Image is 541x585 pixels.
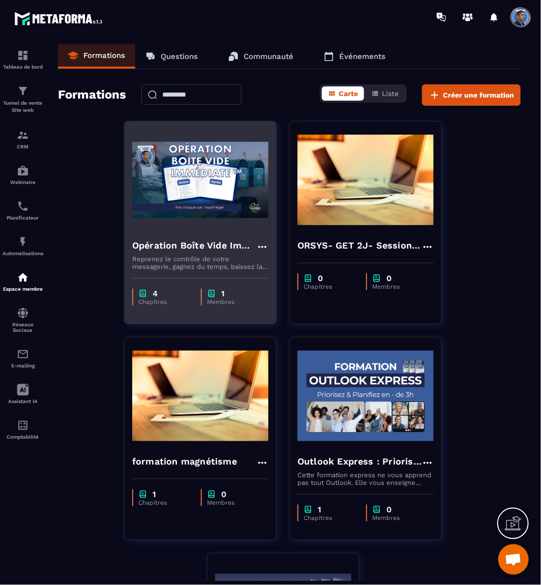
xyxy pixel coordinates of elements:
[17,200,29,212] img: scheduler
[3,341,43,376] a: emailemailE-mailing
[17,49,29,61] img: formation
[422,84,521,106] button: Créer une formation
[221,289,225,298] p: 1
[218,44,304,69] a: Communauté
[318,505,321,514] p: 1
[339,89,358,98] span: Carte
[135,44,208,69] a: Questions
[304,273,313,283] img: chapter
[138,499,191,506] p: Chapitres
[3,42,43,77] a: formationformationTableau de bord
[132,255,268,270] p: Reprenez le contrôle de votre messagerie, gagnez du temps, baissez la charge mentale. Moins d’int...
[339,52,385,61] p: Événements
[498,544,529,575] div: Ouvrir le chat
[289,337,455,553] a: formation-backgroundOutlook Express : Priorisez & Planifiez en 3hCette formation express ne vous ...
[3,64,43,70] p: Tableau de bord
[382,89,399,98] span: Liste
[132,129,268,231] img: formation-background
[58,44,135,69] a: Formations
[3,398,43,404] p: Assistant IA
[17,419,29,432] img: accountant
[297,345,434,447] img: formation-background
[221,489,226,499] p: 0
[3,228,43,264] a: automationsautomationsAutomatisations
[17,307,29,319] img: social-network
[17,236,29,248] img: automations
[3,264,43,299] a: automationsautomationsEspace membre
[297,129,434,231] img: formation-background
[3,179,43,185] p: Webinaire
[3,412,43,447] a: accountantaccountantComptabilité
[365,86,405,101] button: Liste
[132,454,237,469] h4: formation magnétisme
[3,251,43,256] p: Automatisations
[132,238,256,253] h4: Opération Boîte Vide Immédiate™ (OBI)
[3,193,43,228] a: schedulerschedulerPlanificateur
[17,129,29,141] img: formation
[153,489,156,499] p: 1
[318,273,323,283] p: 0
[289,121,455,337] a: formation-backgroundORSYS- GET 2J- Session du xxxchapter0Chapitreschapter0Membres
[3,299,43,341] a: social-networksocial-networkRéseaux Sociaux
[297,454,422,469] h4: Outlook Express : Priorisez & Planifiez en 3h
[17,165,29,177] img: automations
[372,514,424,521] p: Membres
[3,376,43,412] a: Assistant IA
[372,283,424,290] p: Membres
[3,434,43,440] p: Comptabilité
[83,51,125,60] p: Formations
[3,77,43,121] a: formationformationTunnel de vente Site web
[17,348,29,360] img: email
[297,238,422,253] h4: ORSYS- GET 2J- Session du xxx
[124,121,289,337] a: formation-backgroundOpération Boîte Vide Immédiate™ (OBI)Reprenez le contrôle de votre messagerie...
[153,289,158,298] p: 4
[3,322,43,333] p: Réseaux Sociaux
[386,505,392,514] p: 0
[17,271,29,284] img: automations
[3,363,43,368] p: E-mailing
[244,52,293,61] p: Communauté
[304,283,356,290] p: Chapitres
[14,9,106,28] img: logo
[138,489,147,499] img: chapter
[124,337,289,553] a: formation-backgroundformation magnétismechapter1Chapitreschapter0Membres
[443,90,514,100] span: Créer une formation
[304,514,356,521] p: Chapitres
[386,273,392,283] p: 0
[207,289,216,298] img: chapter
[3,157,43,193] a: automationsautomationsWebinaire
[132,345,268,447] img: formation-background
[138,298,191,305] p: Chapitres
[372,505,381,514] img: chapter
[3,121,43,157] a: formationformationCRM
[314,44,396,69] a: Événements
[372,273,381,283] img: chapter
[322,86,364,101] button: Carte
[207,489,216,499] img: chapter
[3,286,43,292] p: Espace membre
[161,52,198,61] p: Questions
[17,85,29,97] img: formation
[58,84,126,106] h2: Formations
[207,298,258,305] p: Membres
[138,289,147,298] img: chapter
[3,100,43,114] p: Tunnel de vente Site web
[297,471,434,486] p: Cette formation express ne vous apprend pas tout Outlook. Elle vous enseigne uniquement les meill...
[207,499,258,506] p: Membres
[3,215,43,221] p: Planificateur
[3,144,43,149] p: CRM
[304,505,313,514] img: chapter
